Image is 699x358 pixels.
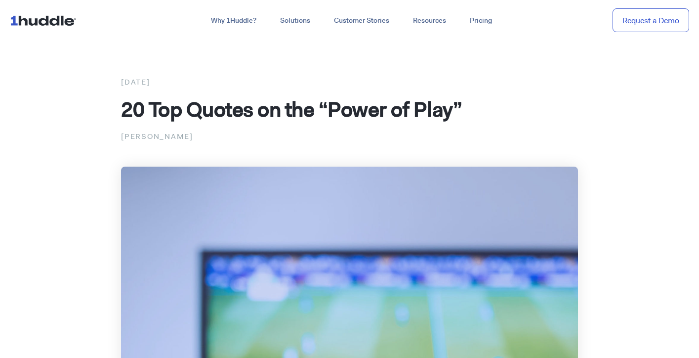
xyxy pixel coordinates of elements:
div: [DATE] [121,76,578,89]
a: Customer Stories [322,12,401,30]
a: Why 1Huddle? [199,12,268,30]
a: Solutions [268,12,322,30]
span: 20 Top Quotes on the “Power of Play” [121,95,462,123]
a: Request a Demo [613,8,689,33]
p: [PERSON_NAME] [121,130,578,143]
a: Pricing [458,12,504,30]
a: Resources [401,12,458,30]
img: ... [10,11,81,30]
